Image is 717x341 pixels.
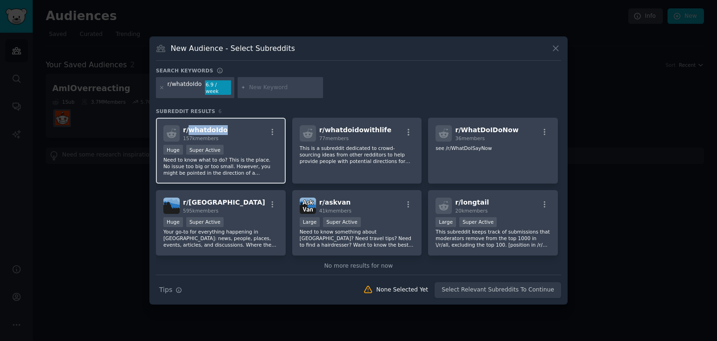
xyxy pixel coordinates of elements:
[249,84,320,92] input: New Keyword
[300,228,415,248] p: Need to know something about [GEOGRAPHIC_DATA]? Need travel tips? Need to find a hairdresser? Wan...
[300,217,320,227] div: Large
[156,262,561,270] div: No more results for now
[319,199,351,206] span: r/ askvan
[163,217,183,227] div: Huge
[183,126,228,134] span: r/ whatdoIdo
[156,270,561,282] div: Need more communities?
[186,145,224,155] div: Super Active
[163,145,183,155] div: Huge
[186,217,224,227] div: Super Active
[205,80,231,95] div: 6.9 / week
[319,126,392,134] span: r/ whatdoidowithlife
[163,228,278,248] p: Your go-to for everything happening in [GEOGRAPHIC_DATA]: news, people, places, events, articles,...
[459,217,497,227] div: Super Active
[168,80,202,95] div: r/whatdoIdo
[171,43,295,53] h3: New Audience - Select Subreddits
[183,199,265,206] span: r/ [GEOGRAPHIC_DATA]
[364,274,426,281] span: Add to your keywords
[183,135,218,141] span: 157k members
[156,282,185,298] button: Tips
[455,208,487,213] span: 20k members
[156,67,213,74] h3: Search keywords
[163,198,180,214] img: vancouver
[455,135,485,141] span: 36 members
[436,228,550,248] p: This subreddit keeps track of submissions that moderators remove from the top 1000 in \/r/all, ex...
[300,145,415,164] p: This is a subreddit dedicated to crowd-sourcing ideas from other redditors to help provide people...
[156,108,215,114] span: Subreddit Results
[436,145,550,151] p: see /r/WhatDoISayNow
[163,156,278,176] p: Need to know what to do? This is the place. No issue too big or too small. However, you might be ...
[319,208,351,213] span: 41k members
[376,286,428,294] div: None Selected Yet
[183,208,218,213] span: 595k members
[455,199,489,206] span: r/ longtail
[455,126,519,134] span: r/ WhatDoIDoNow
[218,108,222,114] span: 6
[300,198,316,214] img: askvan
[323,217,361,227] div: Super Active
[319,135,349,141] span: 77 members
[436,217,456,227] div: Large
[159,285,172,295] span: Tips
